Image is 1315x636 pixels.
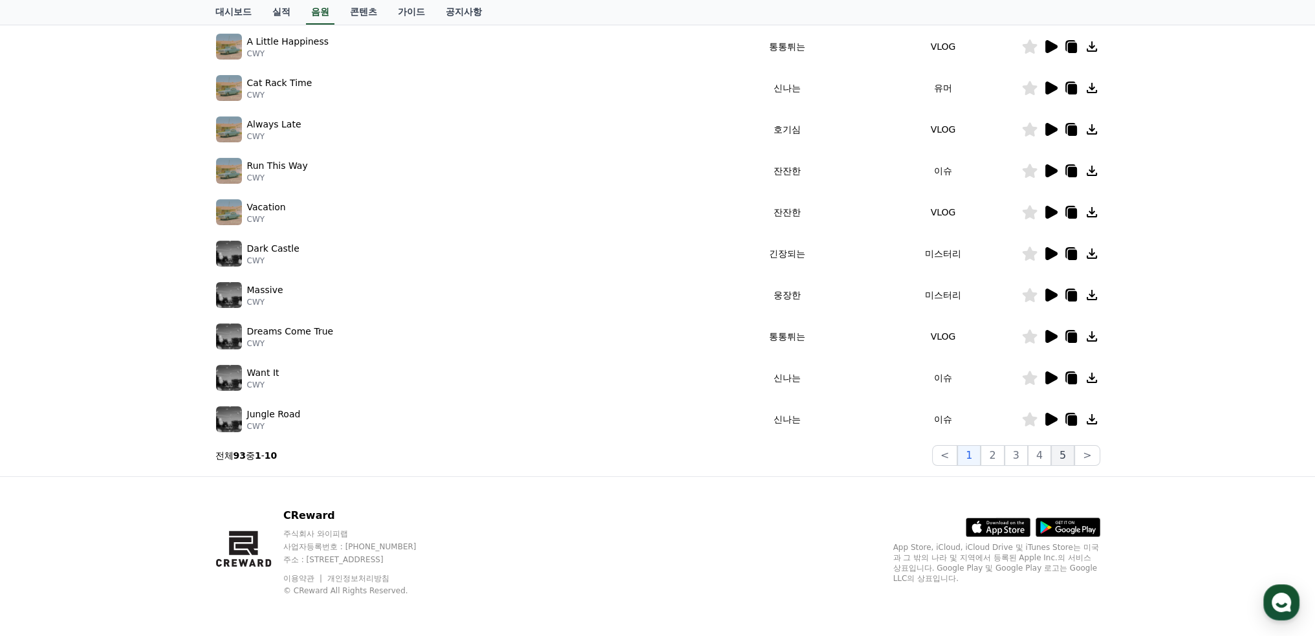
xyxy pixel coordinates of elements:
a: 설정 [167,410,248,443]
td: 미스터리 [865,233,1021,274]
img: music [216,406,242,432]
p: CWY [247,90,312,100]
p: Dark Castle [247,242,299,256]
span: 설정 [200,430,215,440]
button: < [932,445,957,466]
p: Massive [247,283,283,297]
td: 잔잔한 [709,150,865,192]
button: 4 [1028,445,1051,466]
strong: 10 [265,450,277,461]
a: 대화 [85,410,167,443]
p: CWY [247,131,301,142]
img: music [216,365,242,391]
td: VLOG [865,26,1021,67]
p: Cat Rack Time [247,76,312,90]
p: 주소 : [STREET_ADDRESS] [283,554,441,565]
td: 신나는 [709,399,865,440]
td: 통통튀는 [709,316,865,357]
td: 통통튀는 [709,26,865,67]
td: VLOG [865,316,1021,357]
img: music [216,158,242,184]
p: CReward [283,508,441,523]
p: Jungle Road [247,408,301,421]
td: 유머 [865,67,1021,109]
button: 3 [1005,445,1028,466]
td: 신나는 [709,357,865,399]
p: © CReward All Rights Reserved. [283,586,441,596]
td: 잔잔한 [709,192,865,233]
td: 신나는 [709,67,865,109]
strong: 93 [234,450,246,461]
td: 호기심 [709,109,865,150]
p: Vacation [247,201,286,214]
p: CWY [247,421,301,432]
p: Dreams Come True [247,325,334,338]
p: Always Late [247,118,301,131]
p: CWY [247,214,286,225]
a: 홈 [4,410,85,443]
img: music [216,199,242,225]
a: 개인정보처리방침 [327,574,389,583]
td: 웅장한 [709,274,865,316]
button: > [1074,445,1100,466]
img: music [216,34,242,60]
p: CWY [247,173,308,183]
td: 이슈 [865,357,1021,399]
button: 1 [957,445,981,466]
button: 5 [1051,445,1074,466]
p: App Store, iCloud, iCloud Drive 및 iTunes Store는 미국과 그 밖의 나라 및 지역에서 등록된 Apple Inc.의 서비스 상표입니다. Goo... [893,542,1100,584]
img: music [216,116,242,142]
strong: 1 [255,450,261,461]
button: 2 [981,445,1004,466]
p: CWY [247,338,334,349]
span: 대화 [118,430,134,441]
td: 이슈 [865,399,1021,440]
p: 주식회사 와이피랩 [283,529,441,539]
p: 사업자등록번호 : [PHONE_NUMBER] [283,542,441,552]
td: VLOG [865,192,1021,233]
p: CWY [247,256,299,266]
p: 전체 중 - [215,449,277,462]
p: CWY [247,297,283,307]
td: VLOG [865,109,1021,150]
img: music [216,323,242,349]
img: music [216,282,242,308]
td: 이슈 [865,150,1021,192]
p: Want It [247,366,279,380]
p: A Little Happiness [247,35,329,49]
a: 이용약관 [283,574,324,583]
td: 미스터리 [865,274,1021,316]
p: CWY [247,49,329,59]
img: music [216,75,242,101]
td: 긴장되는 [709,233,865,274]
img: music [216,241,242,267]
p: CWY [247,380,279,390]
span: 홈 [41,430,49,440]
p: Run This Way [247,159,308,173]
